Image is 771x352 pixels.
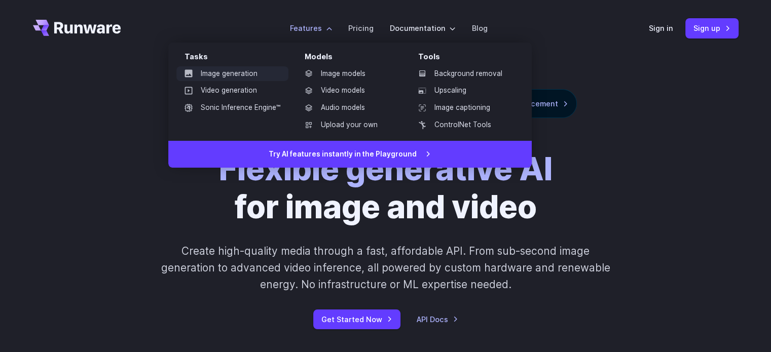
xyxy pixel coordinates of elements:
a: Sign up [685,18,739,38]
p: Create high-quality media through a fast, affordable API. From sub-second image generation to adv... [160,243,611,293]
a: Background removal [410,66,516,82]
div: Tasks [185,51,288,66]
a: Image captioning [410,100,516,115]
a: Upload your own [297,118,402,133]
a: Image models [297,66,402,82]
label: Documentation [390,22,456,34]
a: Go to / [33,20,121,36]
strong: Flexible generative AI [219,150,553,188]
a: Get Started Now [313,309,400,329]
a: Video models [297,83,402,98]
label: Features [290,22,332,34]
div: Models [305,51,402,66]
a: API Docs [417,314,458,325]
a: Video generation [176,83,288,98]
a: Pricing [348,22,374,34]
a: Try AI features instantly in the Playground [168,141,532,168]
a: Sign in [649,22,673,34]
a: Sonic Inference Engine™ [176,100,288,115]
a: Image generation [176,66,288,82]
a: ControlNet Tools [410,118,516,133]
div: Tools [418,51,516,66]
a: Audio models [297,100,402,115]
a: Upscaling [410,83,516,98]
a: Blog [472,22,488,34]
h1: for image and video [219,150,553,226]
